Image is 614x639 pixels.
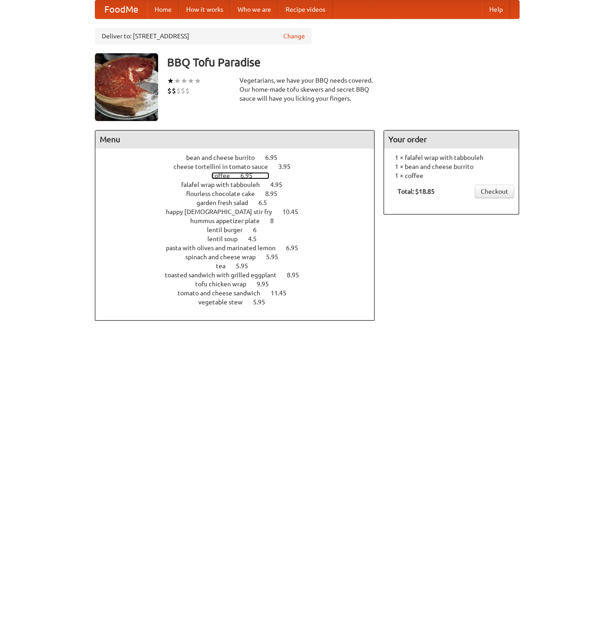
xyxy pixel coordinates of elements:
[186,190,294,197] a: flourless chocolate cake 8.95
[236,262,257,270] span: 5.95
[270,217,283,224] span: 8
[398,188,435,195] b: Total: $18.85
[248,235,266,243] span: 4.5
[95,131,375,149] h4: Menu
[181,86,185,96] li: $
[167,86,172,96] li: $
[95,0,147,19] a: FoodMe
[166,244,315,252] a: pasta with olives and marinated lemon 6.95
[239,76,375,103] div: Vegetarians, we have your BBQ needs covered. Our home-made tofu skewers and secret BBQ sauce will...
[166,208,315,215] a: happy [DEMOGRAPHIC_DATA] stir fry 10.45
[389,162,514,171] li: 1 × bean and cheese burrito
[258,199,276,206] span: 6.5
[167,53,520,71] h3: BBQ Tofu Paradise
[186,154,294,161] a: bean and cheese burrito 6.95
[165,271,316,279] a: toasted sandwich with grilled eggplant 8.95
[287,271,308,279] span: 8.95
[207,235,273,243] a: lentil soup 4.5
[185,253,265,261] span: spinach and cheese wrap
[207,226,273,233] a: lentil burger 6
[270,181,291,188] span: 4.95
[475,185,514,198] a: Checkout
[207,226,252,233] span: lentil burger
[389,171,514,180] li: 1 × coffee
[253,226,266,233] span: 6
[173,163,307,170] a: cheese tortellini in tomato sauce 3.95
[286,244,307,252] span: 6.95
[185,253,295,261] a: spinach and cheese wrap 5.95
[186,190,264,197] span: flourless chocolate cake
[197,199,257,206] span: garden fresh salad
[190,217,269,224] span: hummus appetizer plate
[194,76,201,86] li: ★
[278,163,300,170] span: 3.95
[197,199,284,206] a: garden fresh salad 6.5
[190,217,291,224] a: hummus appetizer plate 8
[181,76,187,86] li: ★
[95,53,158,121] img: angular.jpg
[172,86,176,96] li: $
[265,190,286,197] span: 8.95
[174,76,181,86] li: ★
[207,235,247,243] span: lentil soup
[198,299,252,306] span: vegetable stew
[178,289,303,297] a: tomato and cheese sandwich 11.45
[181,181,269,188] span: falafel wrap with tabbouleh
[165,271,286,279] span: toasted sandwich with grilled eggplant
[257,280,278,288] span: 9.95
[185,86,190,96] li: $
[178,289,269,297] span: tomato and cheese sandwich
[147,0,179,19] a: Home
[216,262,234,270] span: tea
[240,172,262,179] span: 6.95
[179,0,230,19] a: How it works
[278,0,333,19] a: Recipe videos
[265,154,286,161] span: 6.95
[482,0,510,19] a: Help
[283,32,305,41] a: Change
[282,208,307,215] span: 10.45
[384,131,519,149] h4: Your order
[253,299,274,306] span: 5.95
[389,153,514,162] li: 1 × falafel wrap with tabbouleh
[95,28,312,44] div: Deliver to: [STREET_ADDRESS]
[167,76,174,86] li: ★
[266,253,287,261] span: 5.95
[198,299,282,306] a: vegetable stew 5.95
[181,181,299,188] a: falafel wrap with tabbouleh 4.95
[166,244,285,252] span: pasta with olives and marinated lemon
[230,0,278,19] a: Who we are
[173,163,277,170] span: cheese tortellini in tomato sauce
[211,172,269,179] a: coffee 6.95
[211,172,239,179] span: coffee
[216,262,265,270] a: tea 5.95
[176,86,181,96] li: $
[195,280,286,288] a: tofu chicken wrap 9.95
[195,280,255,288] span: tofu chicken wrap
[271,289,295,297] span: 11.45
[166,208,281,215] span: happy [DEMOGRAPHIC_DATA] stir fry
[187,76,194,86] li: ★
[186,154,264,161] span: bean and cheese burrito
